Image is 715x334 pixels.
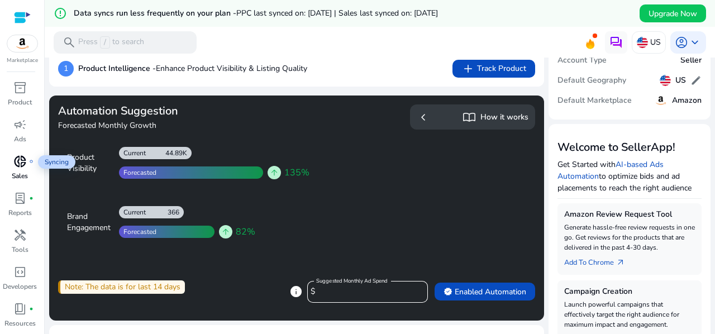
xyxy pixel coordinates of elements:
a: AI-based Ads Automation [557,159,664,182]
img: amazon.svg [7,35,37,52]
span: keyboard_arrow_down [688,36,702,49]
span: / [100,36,110,49]
span: verified [444,287,452,296]
span: fiber_manual_record [29,196,34,201]
span: arrow_outward [616,258,625,267]
b: Product Intelligence - [78,63,156,74]
div: Forecasted [119,227,156,236]
p: US [650,32,661,52]
span: PPC last synced on: [DATE] | Sales last synced on: [DATE] [236,8,438,18]
mat-label: Suggested Monthly Ad Spend [316,277,388,285]
p: Sales [12,171,28,181]
span: Upgrade Now [649,8,697,20]
div: 366 [168,208,184,217]
span: Track Product [461,62,526,75]
h4: Forecasted Monthly Growth [58,120,292,131]
h5: US [675,76,686,85]
p: 1 [58,61,74,77]
span: book_4 [13,302,27,316]
h5: Amazon [672,96,702,106]
span: 82% [236,225,255,238]
h5: Default Geography [557,76,626,85]
span: campaign [13,118,27,131]
img: us.svg [660,75,671,86]
h5: Default Marketplace [557,96,632,106]
p: Resources [4,318,36,328]
p: Marketplace [7,56,38,65]
div: Product Visibility [67,152,112,174]
div: 44.89K [165,149,192,158]
img: amazon.svg [654,94,668,107]
button: addTrack Product [452,60,535,78]
span: fiber_manual_record [29,159,34,164]
span: info [289,285,303,298]
div: Forecasted [119,168,156,177]
div: Note: The data is for last 14 days [58,280,185,294]
span: $ [311,286,315,297]
span: handyman [13,228,27,242]
h5: How it works [480,113,528,122]
p: Generate hassle-free review requests in one go. Get reviews for the products that are delivered i... [564,222,695,252]
a: Add To Chrome [564,252,634,268]
button: verifiedEnabled Automation [435,283,535,300]
span: code_blocks [13,265,27,279]
span: add [461,62,475,75]
p: Tools [12,245,28,255]
p: Ads [14,134,26,144]
span: chevron_left [417,111,430,124]
button: Upgrade Now [640,4,706,22]
span: donut_small [13,155,27,168]
p: Press to search [78,36,144,49]
p: Developers [3,281,37,292]
span: Syncing [38,155,75,169]
span: account_circle [675,36,688,49]
p: Get Started with to optimize bids and ad placements to reach the right audience [557,159,702,194]
span: 135% [284,166,309,179]
span: search [63,36,76,49]
h3: Automation Suggestion [58,104,292,118]
div: Current [119,208,146,217]
p: Product [8,97,32,107]
span: fiber_manual_record [29,307,34,311]
h3: Welcome to SellerApp! [557,141,702,154]
h5: Account Type [557,56,607,65]
p: Enhance Product Visibility & Listing Quality [78,63,307,74]
span: edit [690,75,702,86]
p: Reports [8,208,32,218]
h5: Seller [680,56,702,65]
span: inventory_2 [13,81,27,94]
h5: Campaign Creation [564,287,695,297]
h5: Amazon Review Request Tool [564,210,695,220]
div: Brand Engagement [67,211,112,233]
div: Current [119,149,146,158]
span: lab_profile [13,192,27,205]
span: arrow_upward [270,168,279,177]
h5: Data syncs run less frequently on your plan - [74,9,438,18]
span: import_contacts [463,111,476,124]
mat-icon: error_outline [54,7,67,20]
p: Launch powerful campaigns that effectively target the right audience for maximum impact and engag... [564,299,695,330]
img: us.svg [637,37,648,48]
span: Enabled Automation [444,286,526,298]
span: arrow_upward [221,227,230,236]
